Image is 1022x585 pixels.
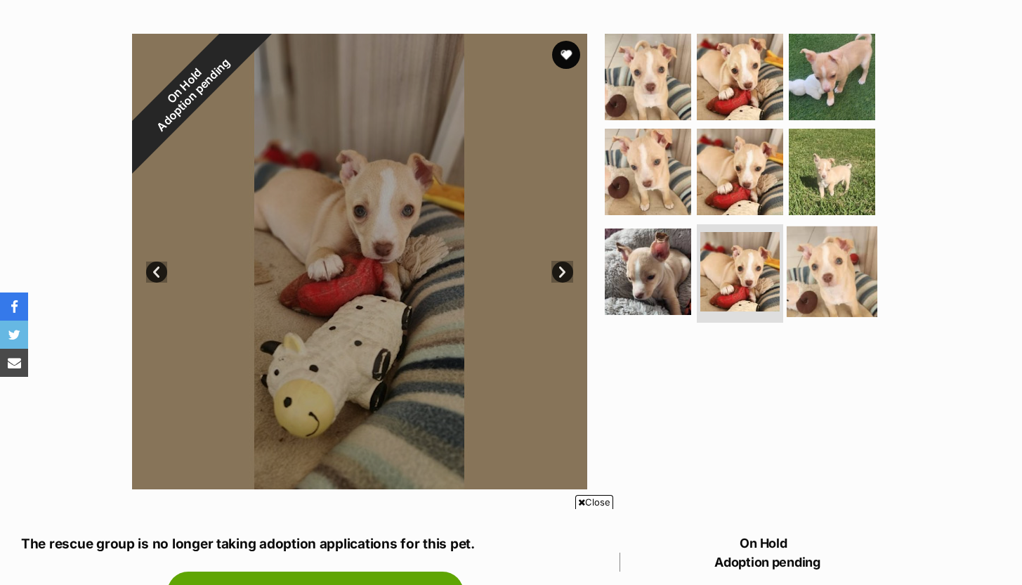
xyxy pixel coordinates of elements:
a: Next [552,262,573,283]
p: The rescue group is no longer taking adoption applications for this pet. [21,534,609,555]
a: Prev [146,262,167,283]
iframe: Advertisement [256,515,767,578]
span: Close [575,495,613,509]
span: Adoption pending [148,50,238,140]
button: favourite [552,41,580,69]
